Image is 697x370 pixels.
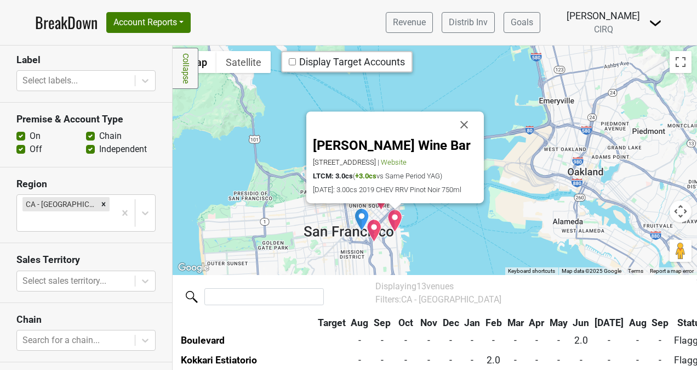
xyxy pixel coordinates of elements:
[386,12,433,33] a: Revenue
[670,51,692,73] button: Toggle fullscreen view
[670,240,692,262] button: Drag Pegman onto the map to open Street View
[462,330,483,350] td: -
[315,313,348,333] th: Target: activate to sort column ascending
[442,12,495,33] a: Distrib Inv
[567,9,640,23] div: [PERSON_NAME]
[508,267,555,275] button: Keyboard shortcuts
[440,350,462,370] td: -
[348,313,372,333] th: Aug: activate to sort column ascending
[175,261,212,275] a: Open this area in Google Maps (opens a new window)
[173,48,198,89] a: Collapse
[22,197,98,211] div: CA - [GEOGRAPHIC_DATA]
[313,158,378,166] a: [STREET_ADDRESS]
[626,313,649,333] th: Aug: activate to sort column ascending
[371,313,393,333] th: Sep: activate to sort column ascending
[626,350,649,370] td: -
[547,330,570,350] td: -
[355,172,376,180] span: +3.0cs
[440,330,462,350] td: -
[626,330,649,350] td: -
[367,219,382,242] div: Niku Steakhouse
[649,350,671,370] td: -
[393,313,418,333] th: Oct: activate to sort column ascending
[505,330,527,350] td: -
[505,350,527,370] td: -
[378,158,379,166] span: |
[505,313,527,333] th: Mar: activate to sort column ascending
[418,350,440,370] td: -
[592,330,626,350] td: -
[592,350,626,370] td: -
[393,350,418,370] td: -
[16,314,156,326] h3: Chain
[562,268,621,274] span: Map data ©2025 Google
[216,51,271,73] button: Show satellite imagery
[348,330,372,350] td: -
[30,143,42,156] label: Off
[387,209,403,232] div: Trevino Wine Bar
[16,178,156,190] h3: Region
[649,313,671,333] th: Sep: activate to sort column ascending
[354,208,369,231] div: Brix26 Wines
[418,313,440,333] th: Nov: activate to sort column ascending
[289,55,405,68] div: Display Target Accounts
[313,138,471,154] a: [PERSON_NAME] Wine Bar
[35,11,98,34] a: BreakDown
[313,172,477,180] div: ( vs Same Period YAG)
[99,130,122,143] label: Chain
[462,350,483,370] td: -
[181,355,257,366] a: Kokkari Estiatorio
[175,261,212,275] img: Google
[650,268,694,274] a: Report a map error
[649,330,671,350] td: -
[99,143,147,156] label: Independent
[526,350,547,370] td: -
[106,12,191,33] button: Account Reports
[483,313,505,333] th: Feb: activate to sort column ascending
[313,172,353,180] span: LTCM: 3.0cs
[483,330,505,350] td: -
[16,254,156,266] h3: Sales Territory
[670,200,692,222] button: Map camera controls
[526,330,547,350] td: -
[547,313,570,333] th: May: activate to sort column ascending
[570,330,592,350] td: 2.0
[451,112,477,138] button: Close
[570,350,592,370] td: -
[16,54,156,66] h3: Label
[594,24,613,35] span: CIRQ
[526,313,547,333] th: Apr: activate to sort column ascending
[348,350,372,370] td: -
[393,330,418,350] td: -
[401,294,501,305] span: CA - [GEOGRAPHIC_DATA]
[98,197,110,211] div: Remove CA - San Francisco
[547,350,570,370] td: -
[649,16,662,30] img: Dropdown Menu
[178,313,315,333] th: &nbsp;: activate to sort column ascending
[462,313,483,333] th: Jan: activate to sort column ascending
[371,330,393,350] td: -
[440,313,462,333] th: Dec: activate to sort column ascending
[570,313,592,333] th: Jun: activate to sort column ascending
[592,313,626,333] th: Jul: activate to sort column ascending
[628,268,643,274] a: Terms (opens in new tab)
[181,335,225,346] a: Boulevard
[371,350,393,370] td: -
[313,158,376,166] span: [STREET_ADDRESS]
[16,114,156,125] h3: Premise & Account Type
[30,130,41,143] label: On
[313,186,477,194] div: [DATE]: 3.00cs 2019 CHEV RRV Pinot Noir 750ml
[381,158,407,166] a: Website
[418,330,440,350] td: -
[483,350,505,370] td: 2.0
[504,12,540,33] a: Goals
